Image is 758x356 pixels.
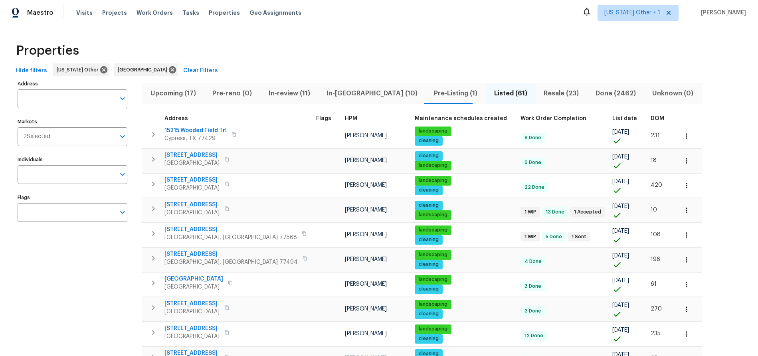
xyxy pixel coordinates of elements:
[164,116,188,121] span: Address
[612,204,629,209] span: [DATE]
[651,232,661,237] span: 108
[431,88,481,99] span: Pre-Listing (1)
[651,331,661,336] span: 235
[137,9,173,17] span: Work Orders
[164,184,220,192] span: [GEOGRAPHIC_DATA]
[416,128,451,134] span: landscaping
[416,301,451,308] span: landscaping
[568,233,590,240] span: 1 Sent
[612,303,629,308] span: [DATE]
[416,152,442,159] span: cleaning
[249,9,301,17] span: Geo Assignments
[542,209,568,216] span: 13 Done
[415,116,507,121] span: Maintenance schedules created
[521,258,545,265] span: 4 Done
[416,162,451,169] span: landscaping
[117,93,128,104] button: Open
[57,66,102,74] span: [US_STATE] Other
[102,9,127,17] span: Projects
[521,283,544,290] span: 3 Done
[164,134,227,142] span: Cypress, TX 77429
[416,311,442,317] span: cleaning
[416,137,442,144] span: cleaning
[345,207,387,213] span: [PERSON_NAME]
[416,187,442,194] span: cleaning
[114,63,178,76] div: [GEOGRAPHIC_DATA]
[209,88,255,99] span: Pre-reno (0)
[18,119,127,124] label: Markets
[118,66,170,74] span: [GEOGRAPHIC_DATA]
[416,261,442,268] span: cleaning
[316,116,331,121] span: Flags
[18,157,127,162] label: Individuals
[164,127,227,134] span: 15215 Wooded Field Trl
[612,278,629,283] span: [DATE]
[23,133,50,140] span: 2 Selected
[521,233,539,240] span: 1 WIP
[612,179,629,184] span: [DATE]
[540,88,582,99] span: Resale (23)
[491,88,530,99] span: Listed (61)
[164,324,220,332] span: [STREET_ADDRESS]
[521,184,548,191] span: 22 Done
[13,63,50,78] button: Hide filters
[18,81,127,86] label: Address
[416,236,442,243] span: cleaning
[27,9,53,17] span: Maestro
[521,209,539,216] span: 1 WIP
[416,335,442,342] span: cleaning
[521,134,544,141] span: 9 Done
[345,116,357,121] span: HPM
[416,326,451,332] span: landscaping
[651,207,657,213] span: 10
[651,133,660,138] span: 231
[416,286,442,293] span: cleaning
[164,151,220,159] span: [STREET_ADDRESS]
[265,88,313,99] span: In-review (11)
[521,116,586,121] span: Work Order Completion
[164,300,220,308] span: [STREET_ADDRESS]
[416,227,451,233] span: landscaping
[651,257,660,262] span: 196
[416,202,442,209] span: cleaning
[164,233,297,241] span: [GEOGRAPHIC_DATA], [GEOGRAPHIC_DATA] 77568
[649,88,697,99] span: Unknown (0)
[323,88,421,99] span: In-[GEOGRAPHIC_DATA] (10)
[164,176,220,184] span: [STREET_ADDRESS]
[651,306,662,312] span: 270
[612,154,629,160] span: [DATE]
[345,281,387,287] span: [PERSON_NAME]
[16,66,47,76] span: Hide filters
[521,159,544,166] span: 9 Done
[612,228,629,234] span: [DATE]
[345,331,387,336] span: [PERSON_NAME]
[164,275,223,283] span: [GEOGRAPHIC_DATA]
[164,209,220,217] span: [GEOGRAPHIC_DATA]
[416,212,451,218] span: landscaping
[612,253,629,259] span: [DATE]
[164,201,220,209] span: [STREET_ADDRESS]
[164,308,220,316] span: [GEOGRAPHIC_DATA]
[53,63,109,76] div: [US_STATE] Other
[16,47,79,55] span: Properties
[651,281,657,287] span: 61
[117,131,128,142] button: Open
[164,225,297,233] span: [STREET_ADDRESS]
[345,133,387,138] span: [PERSON_NAME]
[698,9,746,17] span: [PERSON_NAME]
[612,116,637,121] span: List date
[164,283,223,291] span: [GEOGRAPHIC_DATA]
[345,306,387,312] span: [PERSON_NAME]
[76,9,93,17] span: Visits
[117,207,128,218] button: Open
[147,88,199,99] span: Upcoming (17)
[612,327,629,333] span: [DATE]
[521,308,544,314] span: 3 Done
[180,63,221,78] button: Clear Filters
[164,258,298,266] span: [GEOGRAPHIC_DATA], [GEOGRAPHIC_DATA] 77494
[345,158,387,163] span: [PERSON_NAME]
[651,116,664,121] span: DOM
[345,182,387,188] span: [PERSON_NAME]
[651,182,662,188] span: 420
[18,195,127,200] label: Flags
